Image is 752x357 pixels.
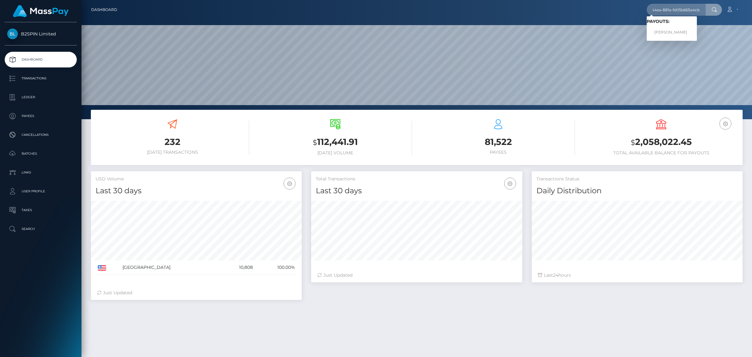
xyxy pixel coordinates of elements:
[96,150,249,155] h6: [DATE] Transactions
[5,184,77,199] a: User Profile
[7,187,74,196] p: User Profile
[647,19,697,24] h6: Payouts:
[7,224,74,234] p: Search
[316,176,517,182] h5: Total Transactions
[5,89,77,105] a: Ledger
[421,136,575,148] h3: 81,522
[13,5,69,17] img: MassPay Logo
[98,265,106,271] img: US.png
[255,260,297,275] td: 100.00%
[7,149,74,158] p: Batches
[584,150,738,156] h6: Total Available Balance for Payouts
[7,205,74,215] p: Taxes
[5,165,77,180] a: Links
[553,272,558,278] span: 24
[536,185,738,196] h4: Daily Distribution
[538,272,736,279] div: Last hours
[7,93,74,102] p: Ledger
[7,111,74,121] p: Payees
[536,176,738,182] h5: Transactions Status
[258,150,412,156] h6: [DATE] Volume
[7,29,18,39] img: B2SPIN Limited
[5,31,77,37] span: B2SPIN Limited
[7,74,74,83] p: Transactions
[96,185,297,196] h4: Last 30 days
[5,71,77,86] a: Transactions
[5,146,77,162] a: Batches
[316,185,517,196] h4: Last 30 days
[91,3,117,16] a: Dashboard
[421,150,575,155] h6: Payees
[120,260,221,275] td: [GEOGRAPHIC_DATA]
[5,127,77,143] a: Cancellations
[317,272,516,279] div: Just Updated
[96,136,249,148] h3: 232
[258,136,412,149] h3: 112,441.91
[647,4,706,16] input: Search...
[97,290,295,296] div: Just Updated
[96,176,297,182] h5: USD Volume
[313,138,317,147] small: $
[5,108,77,124] a: Payees
[631,138,635,147] small: $
[5,52,77,67] a: Dashboard
[7,130,74,140] p: Cancellations
[7,168,74,177] p: Links
[5,202,77,218] a: Taxes
[5,221,77,237] a: Search
[7,55,74,64] p: Dashboard
[584,136,738,149] h3: 2,058,022.45
[647,27,697,38] a: [PERSON_NAME]
[220,260,255,275] td: 10,808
